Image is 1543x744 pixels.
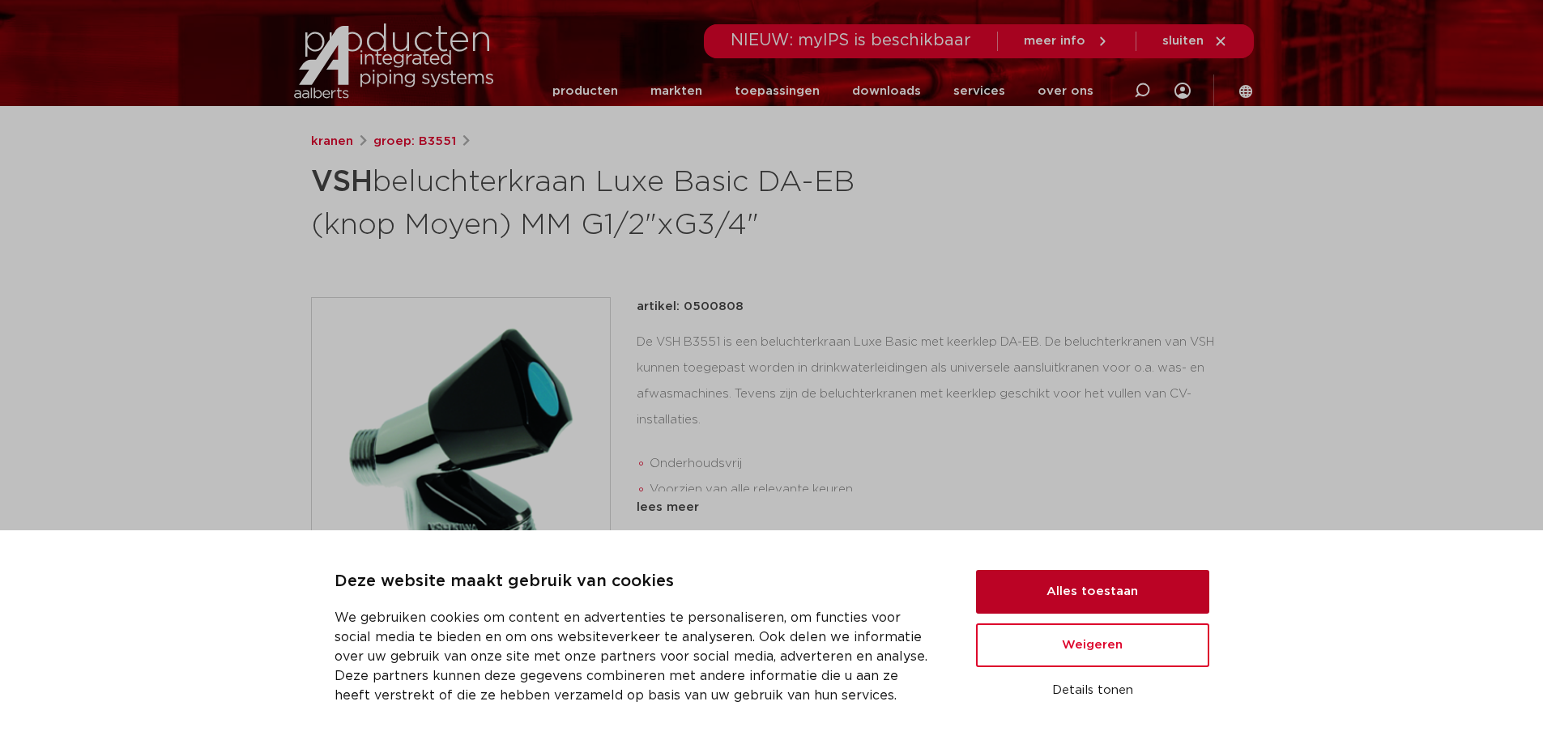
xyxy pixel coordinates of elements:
[312,298,610,596] img: Product Image for VSH beluchterkraan Luxe Basic DA-EB (knop Moyen) MM G1/2"xG3/4"
[976,677,1209,704] button: Details tonen
[731,32,971,49] span: NIEUW: myIPS is beschikbaar
[335,608,937,705] p: We gebruiken cookies om content en advertenties te personaliseren, om functies voor social media ...
[637,498,1233,517] div: lees meer
[335,569,937,595] p: Deze website maakt gebruik van cookies
[552,60,618,122] a: producten
[373,132,456,151] a: groep: B3551
[852,60,921,122] a: downloads
[1162,34,1228,49] a: sluiten
[976,623,1209,667] button: Weigeren
[1024,35,1085,47] span: meer info
[1038,60,1093,122] a: over ons
[650,477,1233,503] li: Voorzien van alle relevante keuren
[637,329,1233,491] div: De VSH B3551 is een beluchterkraan Luxe Basic met keerklep DA-EB. De beluchterkranen van VSH kunn...
[311,158,919,245] h1: beluchterkraan Luxe Basic DA-EB (knop Moyen) MM G1/2"xG3/4"
[637,297,744,317] p: artikel: 0500808
[735,60,820,122] a: toepassingen
[650,451,1233,477] li: Onderhoudsvrij
[311,168,373,197] strong: VSH
[1162,35,1204,47] span: sluiten
[650,60,702,122] a: markten
[311,132,353,151] a: kranen
[1024,34,1110,49] a: meer info
[552,60,1093,122] nav: Menu
[953,60,1005,122] a: services
[976,570,1209,614] button: Alles toestaan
